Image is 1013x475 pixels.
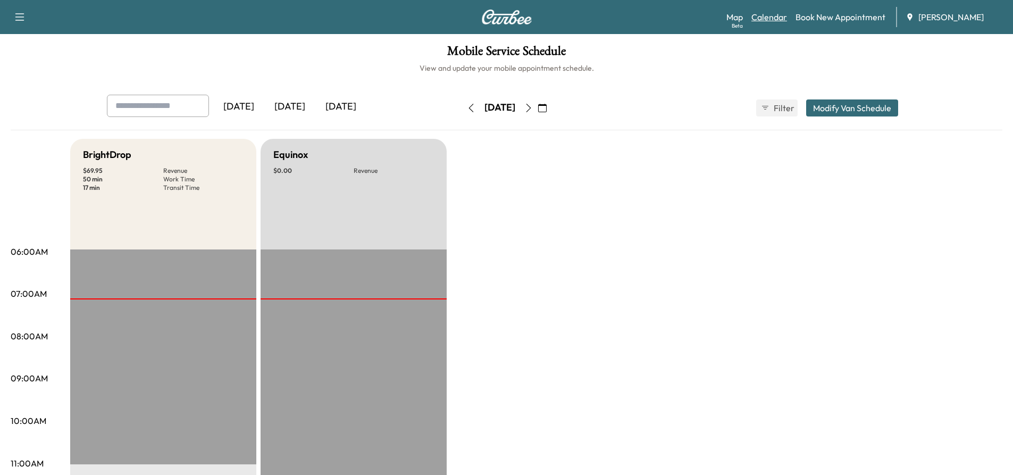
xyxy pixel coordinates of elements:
[751,11,787,23] a: Calendar
[354,166,434,175] p: Revenue
[732,22,743,30] div: Beta
[83,184,163,192] p: 17 min
[163,175,244,184] p: Work Time
[163,184,244,192] p: Transit Time
[213,95,264,119] div: [DATE]
[756,99,798,116] button: Filter
[11,414,46,427] p: 10:00AM
[11,372,48,385] p: 09:00AM
[11,45,1002,63] h1: Mobile Service Schedule
[484,101,515,114] div: [DATE]
[83,175,163,184] p: 50 min
[83,147,131,162] h5: BrightDrop
[273,147,308,162] h5: Equinox
[11,330,48,343] p: 08:00AM
[315,95,366,119] div: [DATE]
[11,245,48,258] p: 06:00AM
[264,95,315,119] div: [DATE]
[163,166,244,175] p: Revenue
[481,10,532,24] img: Curbee Logo
[796,11,885,23] a: Book New Appointment
[273,166,354,175] p: $ 0.00
[726,11,743,23] a: MapBeta
[806,99,898,116] button: Modify Van Schedule
[11,287,47,300] p: 07:00AM
[11,457,44,470] p: 11:00AM
[11,63,1002,73] h6: View and update your mobile appointment schedule.
[83,166,163,175] p: $ 69.95
[774,102,793,114] span: Filter
[918,11,984,23] span: [PERSON_NAME]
